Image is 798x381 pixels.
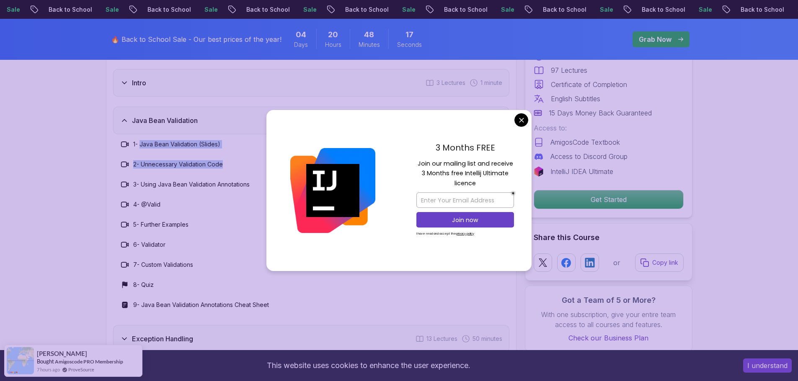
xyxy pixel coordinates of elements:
p: Sale [585,5,612,14]
img: jetbrains logo [534,166,544,176]
button: Intro3 Lectures 1 minute [113,69,509,97]
p: Access to: [534,123,684,133]
button: Exception Handling13 Lectures 50 minutes [113,325,509,353]
p: Sale [189,5,216,14]
p: English Subtitles [551,94,600,104]
span: 7 hours ago [37,366,60,373]
p: Sale [90,5,117,14]
div: This website uses cookies to enhance the user experience. [6,356,731,375]
span: [PERSON_NAME] [37,350,87,357]
h3: 1 - Java Bean Validation (Slides) [133,140,220,148]
p: 97 Lectures [551,65,587,75]
span: 17 Seconds [405,29,413,41]
p: Get Started [534,190,683,209]
h3: Exception Handling [132,334,193,344]
p: Back to School [528,5,585,14]
p: IntelliJ IDEA Ultimate [550,166,613,176]
h3: Java Bean Validation [132,115,198,125]
p: With one subscription, give your entire team access to all courses and features. [534,309,684,330]
button: Accept cookies [743,358,792,373]
p: Back to School [726,5,783,14]
span: 1 minute [480,79,502,87]
span: Days [294,41,308,49]
h3: 8 - Quiz [133,281,154,289]
span: 3 Lectures [436,79,465,87]
p: Sale [684,5,710,14]
p: Copy link [652,258,678,267]
p: 15 Days Money Back Guaranteed [549,108,652,118]
p: or [613,258,620,268]
button: Java Bean Validation9 Lectures 27 minutes [113,107,509,134]
span: 50 minutes [473,335,502,343]
p: Back to School [231,5,288,14]
p: Grab Now [639,34,671,44]
span: 20 Hours [328,29,338,41]
span: 13 Lectures [426,335,457,343]
p: Back to School [627,5,684,14]
p: Back to School [330,5,387,14]
p: Sale [486,5,513,14]
h3: 2 - Unnecessary Validation Code [133,160,223,169]
button: Get Started [534,190,684,209]
p: Sale [288,5,315,14]
p: Back to School [429,5,486,14]
h3: 4 - @Valid [133,200,160,209]
p: Back to School [132,5,189,14]
h3: 7 - Custom Validations [133,261,193,269]
button: Copy link [635,253,684,272]
p: 🔥 Back to School Sale - Our best prices of the year! [111,34,281,44]
p: Certificate of Completion [551,79,627,89]
h3: Intro [132,78,146,88]
h3: Got a Team of 5 or More? [534,294,684,306]
img: provesource social proof notification image [7,347,34,374]
h3: 9 - Java Bean Validation Annotations Cheat Sheet [133,301,269,309]
span: Seconds [397,41,422,49]
p: Access to Discord Group [550,151,628,161]
h3: 3 - Using Java Bean Validation Annotations [133,180,250,189]
span: Minutes [359,41,380,49]
h3: 5 - Further Examples [133,220,189,229]
p: Sale [387,5,414,14]
span: 4 Days [296,29,306,41]
a: Check our Business Plan [534,333,684,343]
p: AmigosCode Textbook [550,137,620,147]
span: Hours [325,41,341,49]
span: Bought [37,358,54,365]
a: Amigoscode PRO Membership [55,358,123,365]
a: ProveSource [68,366,94,373]
h3: 6 - Validator [133,240,165,249]
span: 48 Minutes [364,29,374,41]
p: Back to School [34,5,90,14]
h2: Share this Course [534,232,684,243]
